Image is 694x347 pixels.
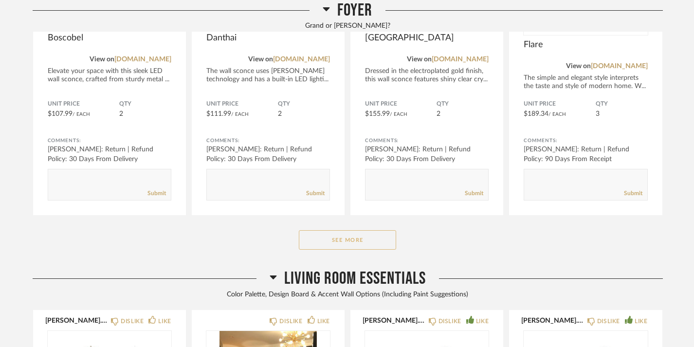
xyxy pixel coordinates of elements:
div: Grand or [PERSON_NAME]? [33,21,663,32]
span: View on [407,56,432,63]
div: LIKE [158,316,171,326]
span: $107.99 [48,110,73,117]
div: The simple and elegant style interprets the taste and style of modern home. W... [524,74,647,91]
div: LIKE [317,316,330,326]
span: / Each [231,112,249,117]
a: [DOMAIN_NAME] [114,56,171,63]
a: Submit [465,189,483,198]
button: [PERSON_NAME]...ials (4).pdf [45,316,107,324]
div: Dressed in the electroplated gold finish, this wall sconce features shiny clear cry... [365,67,489,84]
span: Boscobel [48,33,171,43]
span: Unit Price [206,100,278,108]
span: Unit Price [48,100,119,108]
span: 2 [437,110,440,117]
span: 2 [119,110,123,117]
span: Danthai [206,33,330,43]
div: Color Palette, Design Board & Accent Wall Options (Including Paint Suggestions) [33,290,663,300]
a: Submit [306,189,325,198]
span: [GEOGRAPHIC_DATA] [365,33,489,43]
div: Comments: [365,136,489,146]
button: See More [299,230,396,250]
a: [DOMAIN_NAME] [432,56,489,63]
div: [PERSON_NAME]: Return | Refund Policy: 30 Days From Delivery [206,145,330,164]
a: [DOMAIN_NAME] [273,56,330,63]
span: / Each [390,112,407,117]
div: [PERSON_NAME]: Return | Refund Policy: 90 Days From Receipt [524,145,647,164]
div: LIKE [635,316,647,326]
span: Flare [524,39,647,50]
span: / Each [548,112,566,117]
span: 2 [278,110,282,117]
a: Submit [147,189,166,198]
span: QTY [437,100,489,108]
span: QTY [119,100,171,108]
span: View on [566,63,591,70]
div: [PERSON_NAME]: Return | Refund Policy: 30 Days From Delivery [365,145,489,164]
a: [DOMAIN_NAME] [591,63,648,70]
a: Submit [624,189,642,198]
button: [PERSON_NAME]...ials (3).pdf [521,316,583,324]
span: QTY [278,100,330,108]
div: Comments: [206,136,330,146]
span: View on [90,56,114,63]
span: $189.34 [524,110,548,117]
span: / Each [73,112,90,117]
div: [PERSON_NAME]: Return | Refund Policy: 30 Days From Delivery [48,145,171,164]
span: Living Room Essentials [284,268,426,289]
div: DISLIKE [597,316,620,326]
span: Unit Price [365,100,437,108]
span: Unit Price [524,100,595,108]
span: 3 [596,110,600,117]
div: LIKE [476,316,489,326]
div: Comments: [524,136,647,146]
div: DISLIKE [279,316,302,326]
div: DISLIKE [121,316,144,326]
span: View on [248,56,273,63]
span: $111.99 [206,110,231,117]
button: [PERSON_NAME]...ials (1).pdf [363,316,424,324]
div: The wall sconce uses [PERSON_NAME] technology and has a built-in LED lighti... [206,67,330,84]
span: $155.99 [365,110,390,117]
span: QTY [596,100,648,108]
div: DISLIKE [438,316,461,326]
div: Comments: [48,136,171,146]
div: Elevate your space with this sleek LED wall sconce, crafted from sturdy metal ... [48,67,171,84]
